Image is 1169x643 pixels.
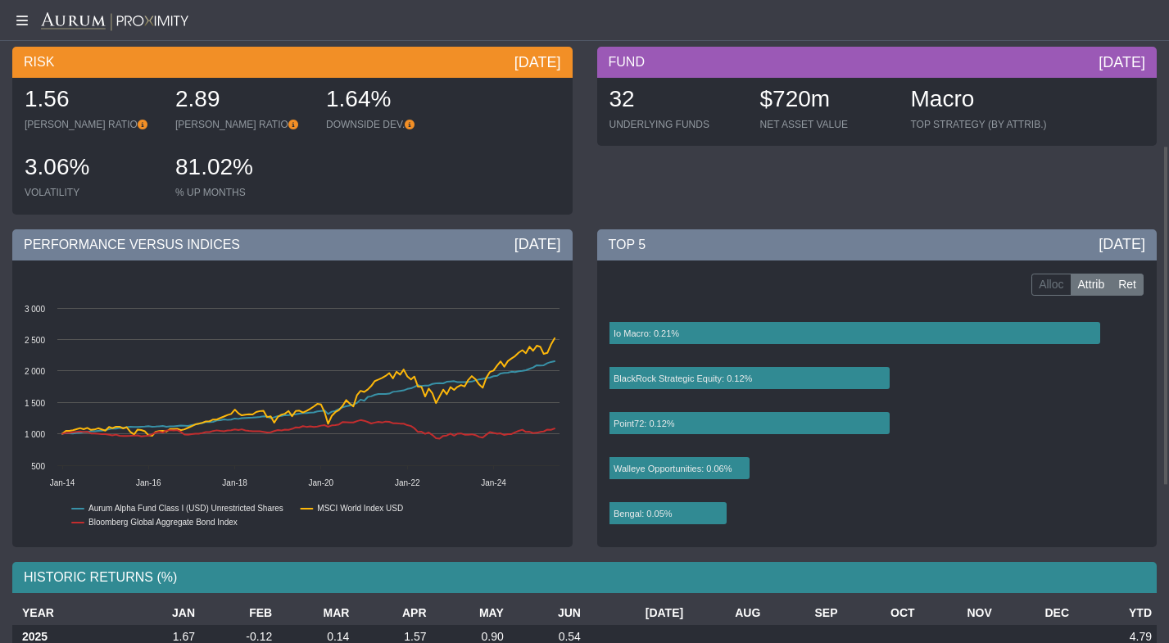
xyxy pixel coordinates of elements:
text: BlackRock Strategic Equity: 0.12% [614,374,753,383]
text: Point72: 0.12% [614,419,675,428]
div: FUND [597,47,1158,78]
div: UNDERLYING FUNDS [609,118,744,131]
div: NET ASSET VALUE [760,118,895,131]
div: $720m [760,84,895,118]
text: Jan-16 [136,478,161,487]
text: Aurum Alpha Fund Class I (USD) Unrestricted Shares [88,504,283,513]
th: OCT [842,601,919,625]
div: [DATE] [514,234,561,254]
th: NOV [920,601,997,625]
th: DEC [997,601,1074,625]
div: 32 [609,84,744,118]
div: DOWNSIDE DEV. [326,118,460,131]
div: [PERSON_NAME] RATIO [175,118,310,131]
div: 2.89 [175,84,310,118]
text: Jan-14 [50,478,75,487]
th: JUN [509,601,586,625]
th: YTD [1074,601,1157,625]
div: PERFORMANCE VERSUS INDICES [12,229,573,260]
th: JAN [123,601,200,625]
label: Alloc [1031,274,1071,297]
text: Jan-22 [395,478,420,487]
div: RISK [12,47,573,78]
text: Bloomberg Global Aggregate Bond Index [88,518,238,527]
div: VOLATILITY [25,186,159,199]
text: Io Macro: 0.21% [614,328,679,338]
div: [DATE] [1099,52,1145,72]
div: Macro [911,84,1047,118]
text: Bengal: 0.05% [614,509,673,518]
div: 1.56 [25,84,159,118]
text: Jan-24 [481,478,506,487]
th: APR [354,601,431,625]
div: [DATE] [514,52,561,72]
div: 1.64% [326,84,460,118]
div: [DATE] [1099,234,1145,254]
text: 1 000 [25,430,45,439]
div: 81.02% [175,152,310,186]
img: Aurum-Proximity%20white.svg [41,12,188,32]
text: Jan-18 [222,478,247,487]
th: [DATE] [586,601,688,625]
div: [PERSON_NAME] RATIO [25,118,159,131]
text: 2 500 [25,336,45,345]
th: MAR [277,601,354,625]
text: Walleye Opportunities: 0.06% [614,464,732,473]
th: SEP [765,601,842,625]
text: 2 000 [25,367,45,376]
th: AUG [688,601,765,625]
th: YEAR [12,601,123,625]
text: Jan-20 [309,478,334,487]
label: Attrib [1071,274,1112,297]
text: 3 000 [25,305,45,314]
text: MSCI World Index USD [317,504,403,513]
label: Ret [1111,274,1144,297]
div: % UP MONTHS [175,186,310,199]
text: 1 500 [25,399,45,408]
div: TOP 5 [597,229,1158,260]
th: FEB [200,601,277,625]
div: 3.06% [25,152,159,186]
th: MAY [432,601,509,625]
text: 500 [31,462,45,471]
div: TOP STRATEGY (BY ATTRIB.) [911,118,1047,131]
div: HISTORIC RETURNS (%) [12,562,1157,593]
